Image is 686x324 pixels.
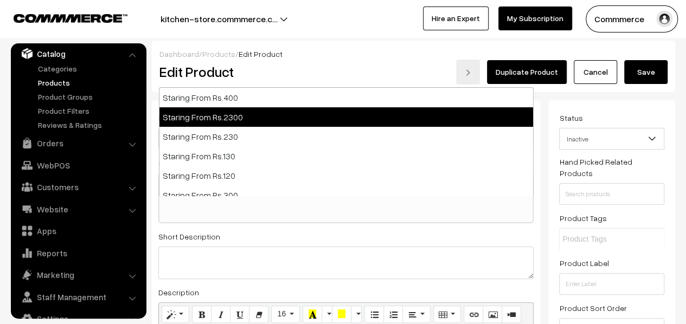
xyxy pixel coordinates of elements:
button: Save [624,60,668,84]
button: Table [433,306,461,323]
a: Duplicate Product [487,60,567,84]
button: More Color [322,306,332,323]
label: Status [559,112,582,124]
a: Staff Management [14,287,143,307]
img: COMMMERCE [14,14,127,22]
a: Reviews & Ratings [35,119,143,131]
a: Dashboard [159,49,199,59]
a: Marketing [14,265,143,284]
label: Hand Picked Related Products [559,156,664,179]
li: Staring From Rs.400 [159,88,533,107]
label: Product Label [559,257,608,269]
button: Unordered list (CTRL+SHIFT+NUM7) [364,306,384,323]
h2: Edit Product [159,63,362,80]
a: Products [202,49,235,59]
li: Staring From Rs.300 [159,185,533,205]
input: Enter Label [559,273,664,295]
button: Underline (CTRL+U) [230,306,249,323]
a: WebPOS [14,155,143,175]
button: Background Color [332,306,351,323]
button: Video [502,306,521,323]
span: 16 [277,309,286,318]
button: Recent Color [303,306,322,323]
button: Bold (CTRL+B) [192,306,211,323]
label: Product Sort Order [559,302,626,314]
button: Font Size [271,306,300,323]
a: Website [14,199,143,219]
span: Inactive [559,128,664,150]
a: Categories [35,63,143,74]
a: Cancel [574,60,617,84]
button: kitchen-store.commmerce.c… [123,5,316,33]
a: Products [35,77,143,88]
li: Staring From Rs.2300 [159,107,533,127]
img: user [656,11,672,27]
button: Commmerce [586,5,678,33]
li: Staring From Rs.130 [159,146,533,166]
input: Product Tags [562,234,657,245]
button: Remove Font Style (CTRL+\) [249,306,268,323]
label: Description [158,287,199,298]
a: Product Filters [35,105,143,116]
button: Paragraph [402,306,430,323]
label: Short Description [158,231,220,242]
button: Link (CTRL+K) [464,306,483,323]
button: Picture [483,306,502,323]
button: Italic (CTRL+I) [211,306,230,323]
a: Customers [14,177,143,197]
button: Ordered list (CTRL+SHIFT+NUM8) [383,306,403,323]
span: Edit Product [239,49,283,59]
a: COMMMERCE [14,11,108,24]
a: Hire an Expert [423,7,489,30]
span: Inactive [560,129,664,148]
img: right-arrow.png [465,69,471,76]
a: Orders [14,133,143,153]
a: Catalog [14,44,143,63]
input: Search products [559,183,664,205]
li: Staring From Rs.120 [159,166,533,185]
a: My Subscription [498,7,572,30]
a: Reports [14,243,143,263]
label: Product Tags [559,212,606,224]
button: More Color [351,306,362,323]
a: Apps [14,221,143,241]
button: Style [162,306,189,323]
li: Staring From Rs.230 [159,127,533,146]
div: / / [159,48,668,60]
a: Product Groups [35,91,143,102]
